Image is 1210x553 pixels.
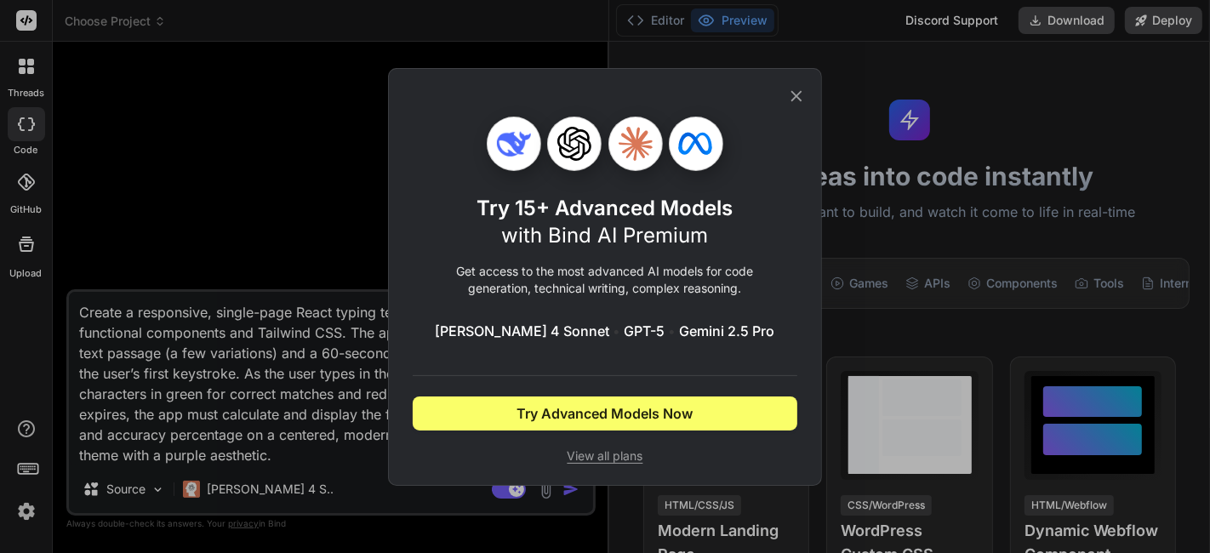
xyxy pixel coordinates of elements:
[517,403,693,424] span: Try Advanced Models Now
[413,396,797,430] button: Try Advanced Models Now
[614,321,621,341] span: •
[436,321,610,341] span: [PERSON_NAME] 4 Sonnet
[497,127,531,161] img: Deepseek
[502,223,709,248] span: with Bind AI Premium
[669,321,676,341] span: •
[625,321,665,341] span: GPT-5
[680,321,775,341] span: Gemini 2.5 Pro
[413,263,797,297] p: Get access to the most advanced AI models for code generation, technical writing, complex reasoning.
[477,195,733,249] h1: Try 15+ Advanced Models
[413,448,797,465] span: View all plans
